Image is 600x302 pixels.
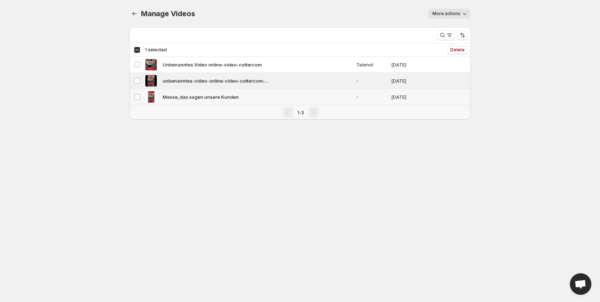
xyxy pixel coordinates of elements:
img: Unbenanntes Video online-video-cuttercom [145,59,157,70]
div: Open chat [570,273,591,295]
span: Messe_das sagen unsere Kunden [163,93,239,101]
button: Sort the results [458,30,468,40]
span: Manage Videos [141,9,195,18]
td: [DATE] [389,57,437,73]
span: Delete [450,47,465,53]
span: - [356,77,386,84]
span: Telenot [356,61,386,68]
nav: Pagination [130,105,470,120]
span: 1 selected [145,47,167,53]
img: unbenanntes-video-online-video-cuttercom-1_uVKE74Wy [145,75,157,87]
button: Manage Videos [130,9,140,19]
span: - [356,93,386,101]
button: Search and filter results [437,30,455,40]
button: Delete [447,46,468,54]
td: [DATE] [389,89,437,105]
span: unbenanntes-video-online-video-cuttercom-1_uVKE74Wy [163,77,270,84]
span: 1-3 [297,110,304,115]
span: More actions [432,11,460,17]
img: Messe_das sagen unsere Kunden [145,91,157,103]
td: [DATE] [389,73,437,89]
button: More actions [428,9,470,19]
span: Unbenanntes Video online-video-cuttercom [163,61,262,68]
